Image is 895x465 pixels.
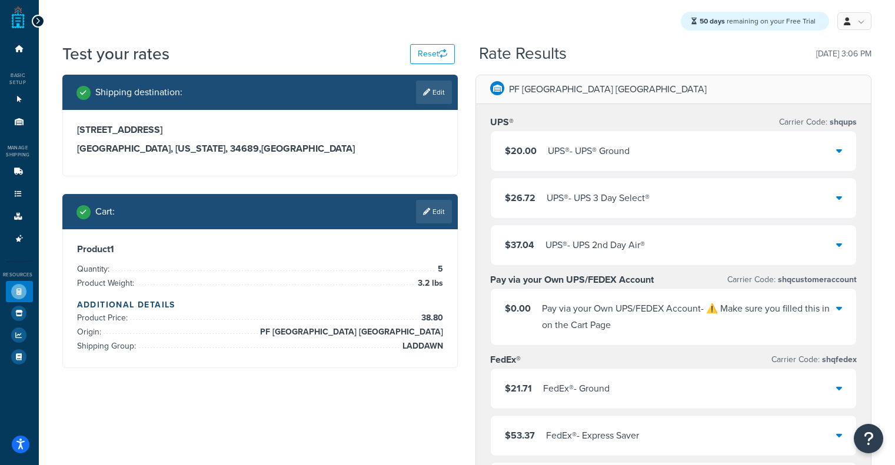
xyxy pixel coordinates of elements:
h4: Additional Details [77,299,444,311]
p: Carrier Code: [771,352,857,368]
span: $20.00 [505,144,537,158]
span: $21.71 [505,382,532,395]
h3: UPS® [490,116,514,128]
span: shqups [827,116,857,128]
span: shqcustomeraccount [776,273,857,286]
span: 38.80 [419,311,444,325]
li: Analytics [6,325,33,346]
span: $26.72 [505,191,535,205]
p: PF [GEOGRAPHIC_DATA] [GEOGRAPHIC_DATA] [509,81,707,98]
div: UPS® - UPS 2nd Day Air® [545,237,645,253]
span: $0.00 [505,302,531,315]
button: Open Resource Center [854,424,883,453]
h3: Product 1 [77,243,444,255]
span: remaining on your Free Trial [700,16,816,26]
span: Origin: [77,326,104,338]
span: 3.2 lbs [415,276,444,290]
span: PF [GEOGRAPHIC_DATA] [GEOGRAPHIC_DATA] [258,325,444,339]
li: Websites [6,89,33,111]
div: UPS® - UPS® Ground [548,143,630,159]
span: LADDAWN [400,339,444,353]
p: [DATE] 3:06 PM [816,46,871,62]
span: Product Price: [77,312,131,324]
h3: [GEOGRAPHIC_DATA], [US_STATE], 34689 , [GEOGRAPHIC_DATA] [77,143,444,155]
span: $37.04 [505,238,534,252]
div: Pay via your Own UPS/FEDEX Account - ⚠️ Make sure you filled this in on the Cart Page [542,300,836,333]
h3: [STREET_ADDRESS] [77,124,444,136]
li: Shipping Rules [6,183,33,205]
li: Origins [6,111,33,133]
span: 5 [435,262,444,276]
a: Edit [416,81,452,104]
button: Reset [410,44,455,64]
div: FedEx® - Ground [543,380,610,397]
p: Carrier Code: [779,114,857,131]
h2: Rate Results [479,45,567,63]
h3: Pay via your Own UPS/FEDEX Account [490,274,654,286]
span: $53.37 [505,429,535,442]
h2: Shipping destination : [95,87,182,98]
span: Quantity: [77,263,112,275]
div: FedEx® - Express Saver [546,427,639,444]
h1: Test your rates [62,42,169,65]
li: Boxes [6,206,33,228]
li: Dashboard [6,38,33,60]
div: UPS® - UPS 3 Day Select® [547,190,650,206]
li: Advanced Features [6,228,33,250]
li: Test Your Rates [6,281,33,302]
span: shqfedex [820,353,857,366]
span: Product Weight: [77,277,137,289]
strong: 50 days [700,16,725,26]
p: Carrier Code: [727,272,857,288]
li: Marketplace [6,303,33,324]
a: Edit [416,200,452,223]
li: Carriers [6,161,33,183]
h3: FedEx® [490,354,521,366]
span: Shipping Group: [77,340,139,352]
h2: Cart : [95,206,115,217]
li: Help Docs [6,346,33,367]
